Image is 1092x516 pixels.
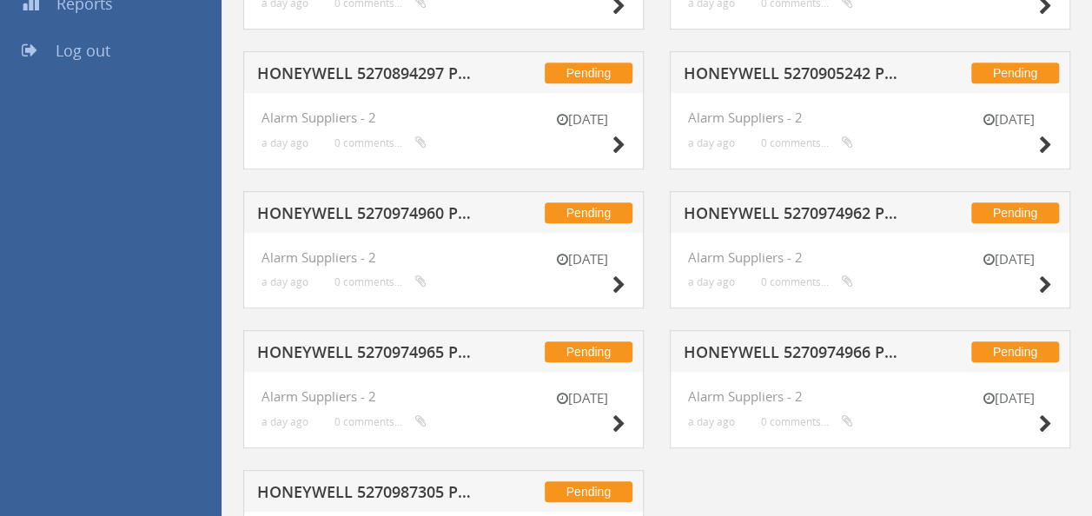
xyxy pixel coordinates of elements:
h4: Alarm Suppliers - 2 [688,250,1052,265]
small: [DATE] [539,250,625,268]
span: Pending [545,341,632,362]
small: [DATE] [965,110,1052,129]
h4: Alarm Suppliers - 2 [261,389,625,404]
small: 0 comments... [761,275,853,288]
h5: HONEYWELL 5270974960 PO 42681 [257,205,480,227]
h4: Alarm Suppliers - 2 [688,110,1052,125]
small: [DATE] [539,110,625,129]
span: Pending [545,202,632,223]
small: 0 comments... [761,415,853,428]
span: Pending [971,341,1059,362]
small: 0 comments... [334,275,427,288]
small: 0 comments... [761,136,853,149]
small: [DATE] [965,250,1052,268]
span: Pending [545,481,632,502]
h5: HONEYWELL 5270894297 PO 43325 [257,65,480,87]
span: Pending [545,63,632,83]
span: Log out [56,40,110,61]
h4: Alarm Suppliers - 2 [261,250,625,265]
small: a day ago [261,136,308,149]
small: a day ago [688,136,735,149]
span: Pending [971,63,1059,83]
small: a day ago [688,275,735,288]
small: a day ago [688,415,735,428]
h4: Alarm Suppliers - 2 [261,110,625,125]
h5: HONEYWELL 5270974962 PO 42682 [684,205,907,227]
span: Pending [971,202,1059,223]
small: 0 comments... [334,415,427,428]
h5: HONEYWELL 5270987305 PO 42696 [257,484,480,506]
small: [DATE] [965,389,1052,407]
h5: HONEYWELL 5270974966 PO 43124 [684,344,907,366]
small: a day ago [261,275,308,288]
h5: HONEYWELL 5270974965 PO 42709 [257,344,480,366]
h4: Alarm Suppliers - 2 [688,389,1052,404]
h5: HONEYWELL 5270905242 PO 43121 [684,65,907,87]
small: [DATE] [539,389,625,407]
small: a day ago [261,415,308,428]
small: 0 comments... [334,136,427,149]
